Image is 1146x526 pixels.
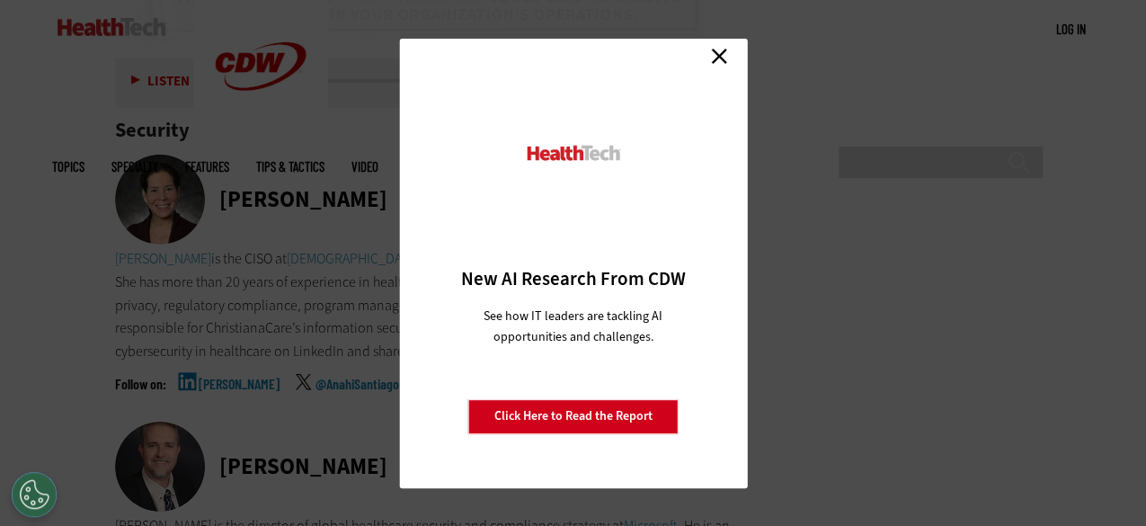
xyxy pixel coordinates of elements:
[431,266,715,291] h3: New AI Research From CDW
[468,399,679,433] a: Click Here to Read the Report
[524,144,622,163] img: HealthTech_0.png
[706,43,733,70] a: Close
[462,306,684,347] p: See how IT leaders are tackling AI opportunities and challenges.
[12,472,57,517] div: Cookies Settings
[12,472,57,517] button: Open Preferences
